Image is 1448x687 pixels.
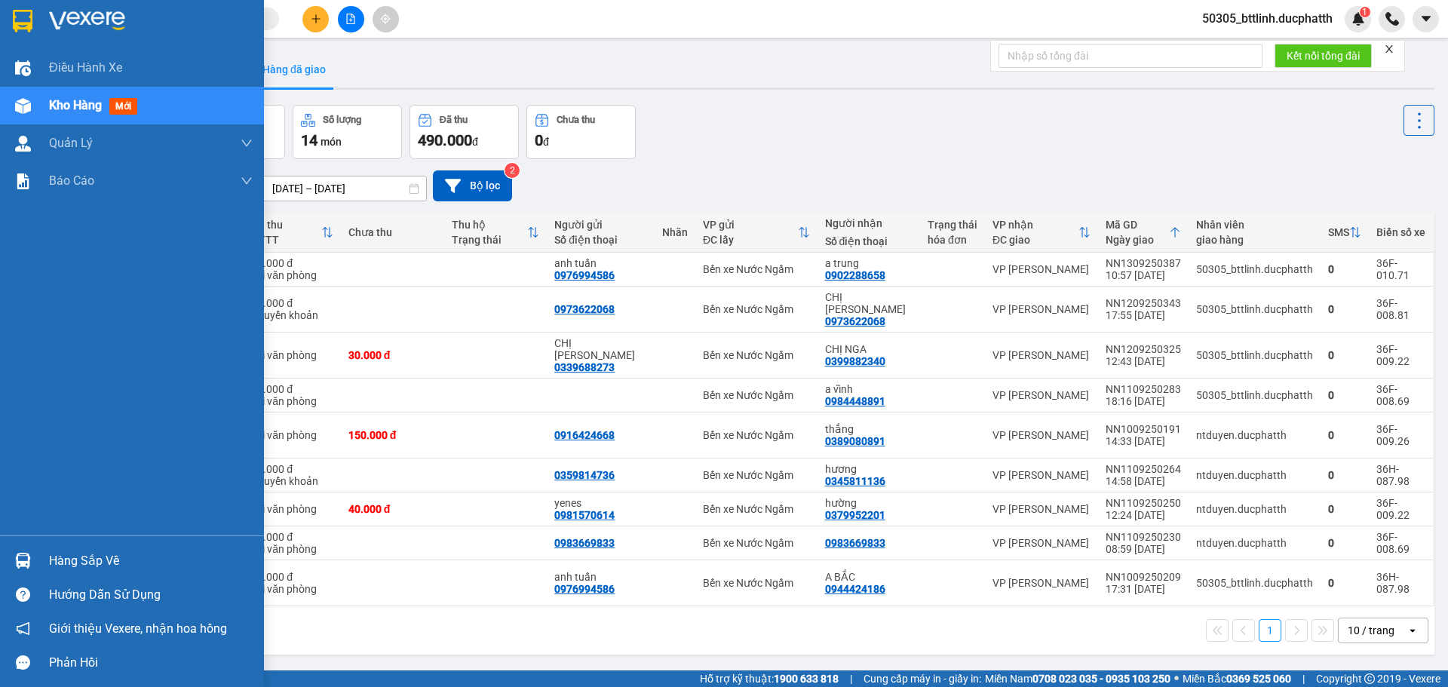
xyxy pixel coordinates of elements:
[825,463,913,475] div: hương
[505,163,520,178] sup: 2
[348,226,437,238] div: Chưa thu
[825,269,885,281] div: 0902288658
[1106,269,1181,281] div: 10:57 [DATE]
[554,583,615,595] div: 0976994586
[1376,497,1425,521] div: 36F-009.22
[1106,234,1169,246] div: Ngày giao
[1275,44,1372,68] button: Kết nối tổng đài
[703,429,810,441] div: Bến xe Nước Ngầm
[1413,6,1439,32] button: caret-down
[1106,509,1181,521] div: 12:24 [DATE]
[15,136,31,152] img: warehouse-icon
[825,571,913,583] div: A BẮC
[1328,389,1361,401] div: 0
[250,51,338,87] button: Hàng đã giao
[825,383,913,395] div: a vĩnh
[251,297,333,309] div: 70.000 đ
[526,105,636,159] button: Chưa thu0đ
[251,531,333,543] div: 30.000 đ
[1106,297,1181,309] div: NN1209250343
[1106,475,1181,487] div: 14:58 [DATE]
[703,263,810,275] div: Bến xe Nước Ngầm
[992,389,1091,401] div: VP [PERSON_NAME]
[251,383,333,395] div: 30.000 đ
[321,136,342,148] span: món
[1364,673,1375,684] span: copyright
[251,463,333,475] div: 30.000 đ
[1032,673,1170,685] strong: 0708 023 035 - 0935 103 250
[251,349,333,361] div: Tại văn phòng
[554,234,647,246] div: Số điện thoại
[554,257,647,269] div: anh tuấn
[928,219,977,231] div: Trạng thái
[241,137,253,149] span: down
[703,219,798,231] div: VP gửi
[15,173,31,189] img: solution-icon
[825,583,885,595] div: 0944424186
[557,115,595,125] div: Chưa thu
[703,537,810,549] div: Bến xe Nước Ngầm
[244,213,340,253] th: Toggle SortBy
[703,503,810,515] div: Bến xe Nước Ngầm
[1328,303,1361,315] div: 0
[348,503,437,515] div: 40.000 đ
[928,234,977,246] div: hóa đơn
[338,6,364,32] button: file-add
[554,429,615,441] div: 0916424668
[251,429,333,441] div: Tại văn phòng
[1196,429,1313,441] div: ntduyen.ducphatth
[380,14,391,24] span: aim
[251,269,333,281] div: Tại văn phòng
[1376,343,1425,367] div: 36F-009.22
[825,497,913,509] div: hường
[1190,9,1345,28] span: 50305_bttlinh.ducphatth
[251,395,333,407] div: Tại văn phòng
[1376,383,1425,407] div: 36F-008.69
[1106,583,1181,595] div: 17:31 [DATE]
[452,234,528,246] div: Trạng thái
[1376,423,1425,447] div: 36F-009.26
[825,315,885,327] div: 0973622068
[251,543,333,555] div: Tại văn phòng
[554,269,615,281] div: 0976994586
[302,6,329,32] button: plus
[1407,624,1419,636] svg: open
[293,105,402,159] button: Số lượng14món
[49,619,227,638] span: Giới thiệu Vexere, nhận hoa hồng
[1376,571,1425,595] div: 36H-087.98
[418,131,472,149] span: 490.000
[1196,263,1313,275] div: 50305_bttlinh.ducphatth
[472,136,478,148] span: đ
[311,14,321,24] span: plus
[262,176,426,201] input: Select a date range.
[1106,309,1181,321] div: 17:55 [DATE]
[1106,383,1181,395] div: NN1109250283
[554,303,615,315] div: 0973622068
[774,673,839,685] strong: 1900 633 818
[1360,7,1370,17] sup: 1
[1196,577,1313,589] div: 50305_bttlinh.ducphatth
[251,503,333,515] div: Tại văn phòng
[850,670,852,687] span: |
[1287,48,1360,64] span: Kết nối tổng đài
[323,115,361,125] div: Số lượng
[1196,303,1313,315] div: 50305_bttlinh.ducphatth
[15,60,31,76] img: warehouse-icon
[1321,213,1369,253] th: Toggle SortBy
[825,423,913,435] div: thắng
[1348,623,1394,638] div: 10 / trang
[1302,670,1305,687] span: |
[695,213,818,253] th: Toggle SortBy
[535,131,543,149] span: 0
[1362,7,1367,17] span: 1
[1259,619,1281,642] button: 1
[1106,343,1181,355] div: NN1209250325
[864,670,981,687] span: Cung cấp máy in - giấy in:
[1376,531,1425,555] div: 36F-008.69
[1328,469,1361,481] div: 0
[1106,463,1181,475] div: NN1109250264
[703,349,810,361] div: Bến xe Nước Ngầm
[1106,219,1169,231] div: Mã GD
[15,553,31,569] img: warehouse-icon
[703,577,810,589] div: Bến xe Nước Ngầm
